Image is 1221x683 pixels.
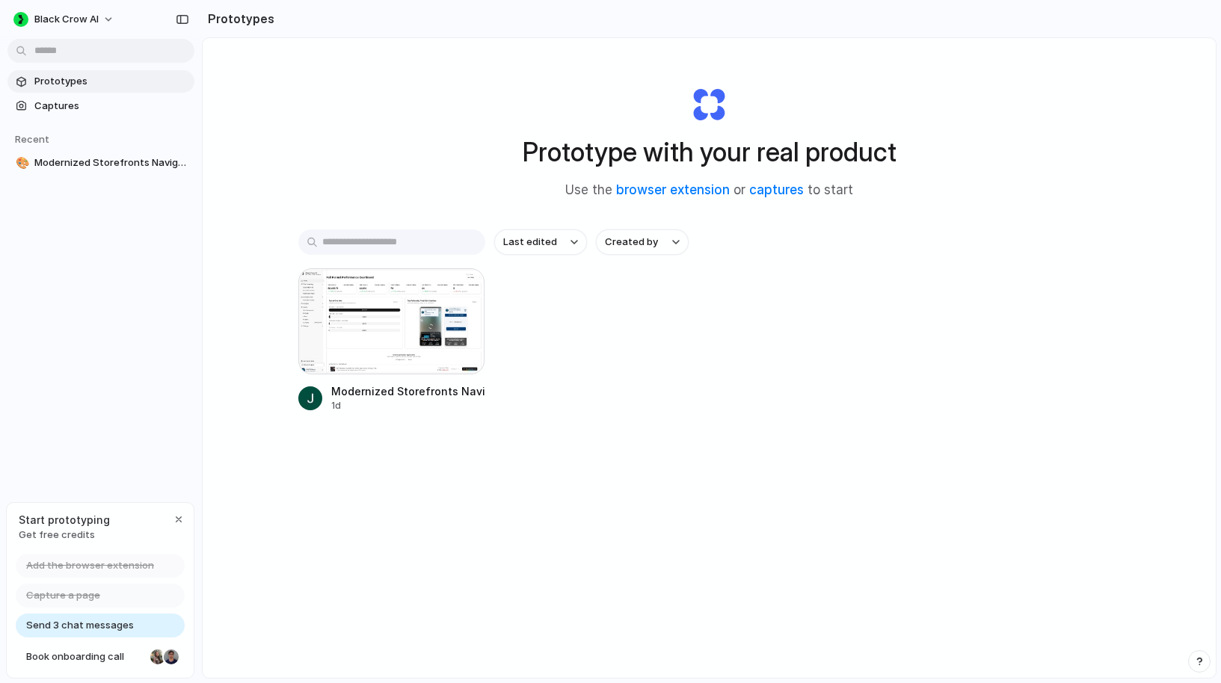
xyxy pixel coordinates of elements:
[162,648,180,666] div: Christian Iacullo
[16,155,26,172] div: 🎨
[565,181,853,200] span: Use the or to start
[13,155,28,170] button: 🎨
[7,95,194,117] a: Captures
[494,229,587,255] button: Last edited
[34,12,99,27] span: Black Crow AI
[7,152,194,174] a: 🎨Modernized Storefronts Navigation
[616,182,730,197] a: browser extension
[331,383,485,399] div: Modernized Storefronts Navigation
[26,588,100,603] span: Capture a page
[26,558,154,573] span: Add the browser extension
[7,7,122,31] button: Black Crow AI
[26,649,144,664] span: Book onboarding call
[19,528,110,543] span: Get free credits
[19,512,110,528] span: Start prototyping
[26,618,134,633] span: Send 3 chat messages
[605,235,658,250] span: Created by
[596,229,689,255] button: Created by
[34,99,188,114] span: Captures
[7,70,194,93] a: Prototypes
[503,235,557,250] span: Last edited
[34,155,188,170] span: Modernized Storefronts Navigation
[15,133,49,145] span: Recent
[331,399,485,412] div: 1d
[34,74,188,89] span: Prototypes
[16,645,185,669] a: Book onboarding call
[202,10,274,28] h2: Prototypes
[749,182,804,197] a: captures
[523,132,896,172] h1: Prototype with your real product
[149,648,167,666] div: Nicole Kubica
[298,268,485,412] a: Modernized Storefronts NavigationModernized Storefronts Navigation1d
